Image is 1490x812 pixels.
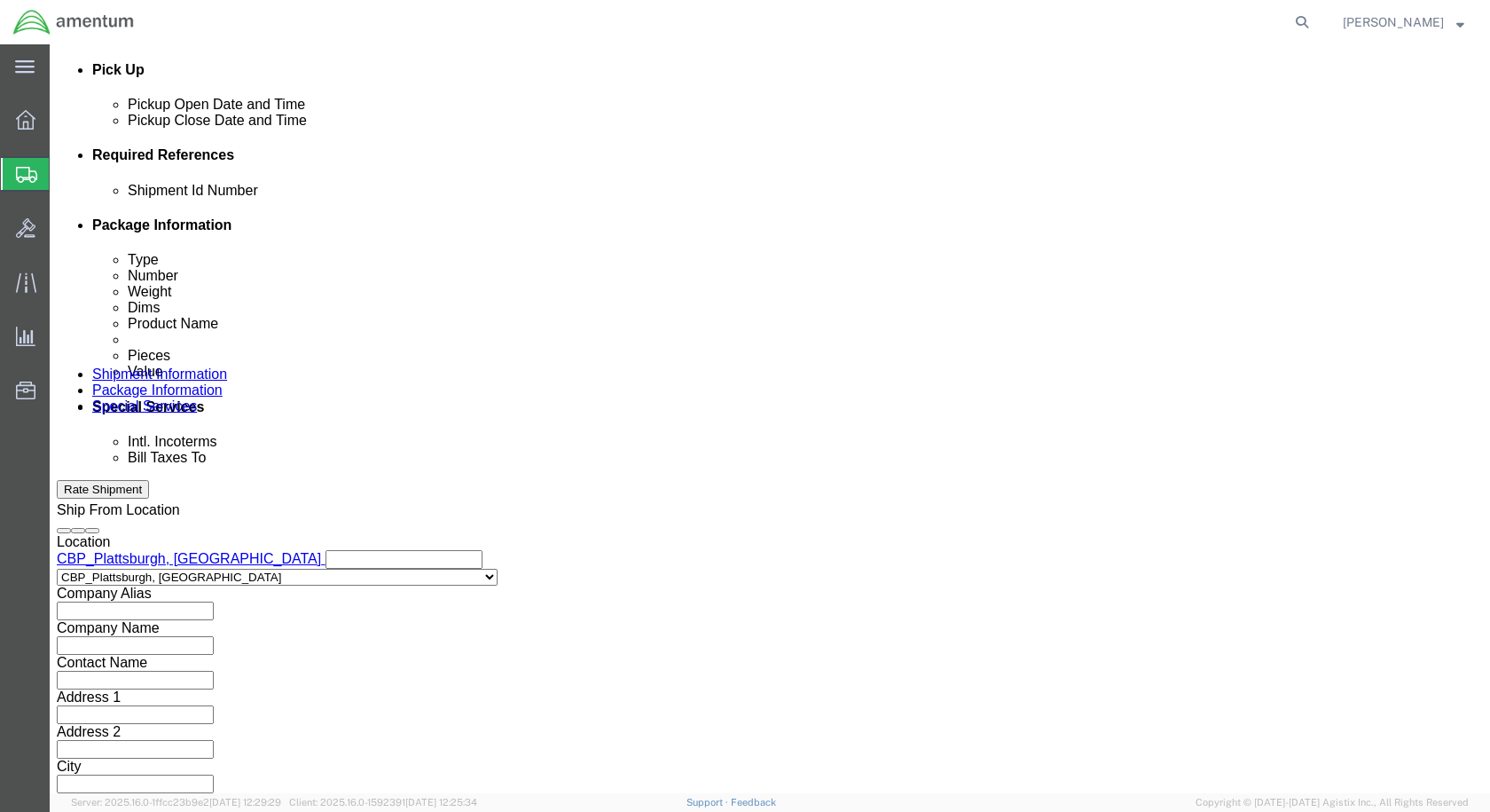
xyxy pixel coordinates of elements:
iframe: FS Legacy Container [50,44,1490,793]
span: Nolan Babbie [1343,12,1444,32]
span: [DATE] 12:25:34 [405,797,477,808]
a: Support [686,797,731,808]
span: [DATE] 12:29:29 [209,797,281,808]
span: Server: 2025.16.0-1ffcc23b9e2 [71,797,281,808]
img: logo [12,9,135,35]
span: Copyright © [DATE]-[DATE] Agistix Inc., All Rights Reserved [1196,795,1469,810]
button: [PERSON_NAME] [1342,12,1465,33]
span: Client: 2025.16.0-1592391 [289,797,477,808]
a: Feedback [731,797,776,808]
